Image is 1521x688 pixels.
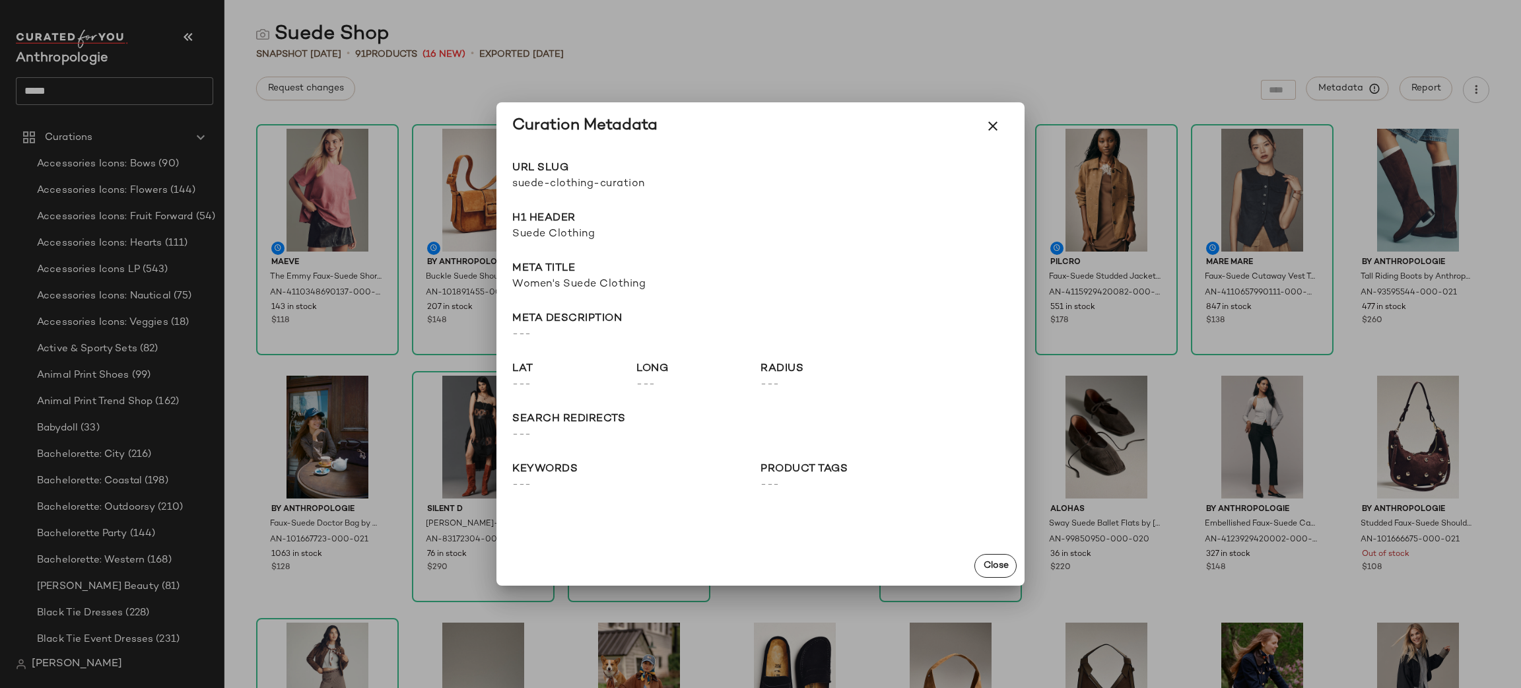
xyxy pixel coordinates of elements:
[760,477,1009,493] span: ---
[512,411,1009,427] span: search redirects
[512,462,760,477] span: keywords
[512,361,636,377] span: lat
[512,160,760,176] span: URL Slug
[512,116,658,137] div: Curation Metadata
[512,327,1009,343] span: ---
[636,361,760,377] span: long
[982,561,1008,571] span: Close
[974,554,1017,578] button: Close
[512,261,1009,277] span: Meta title
[760,361,885,377] span: radius
[760,462,1009,477] span: Product Tags
[760,377,885,393] span: ---
[512,377,636,393] span: ---
[512,211,1009,226] span: H1 Header
[512,277,1009,292] span: Women's Suede Clothing
[512,477,760,493] span: ---
[512,427,1009,443] span: ---
[512,226,1009,242] span: Suede Clothing
[512,176,760,192] span: suede-clothing-curation
[512,311,1009,327] span: Meta description
[636,377,760,393] span: ---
